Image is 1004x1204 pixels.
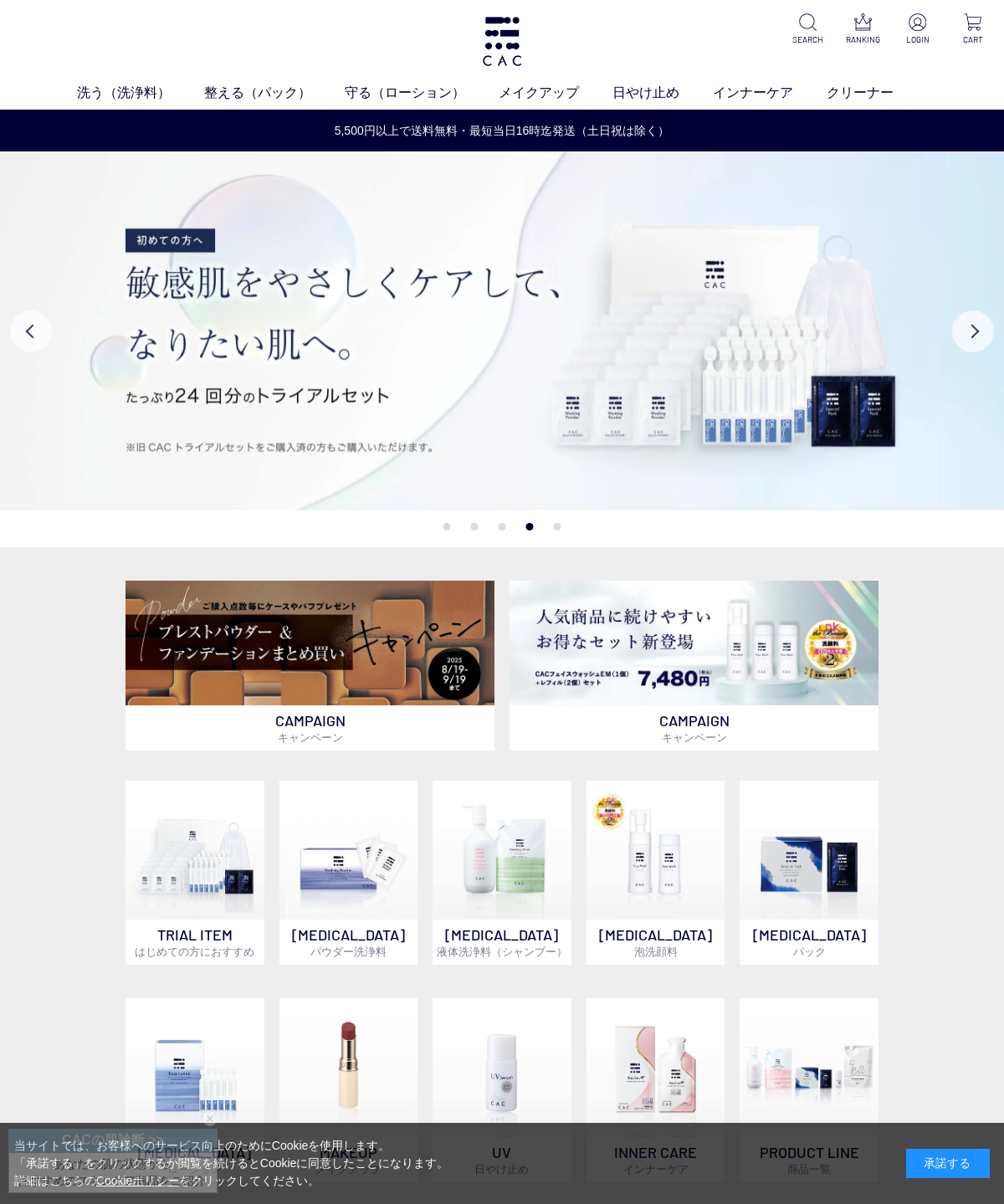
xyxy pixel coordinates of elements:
span: キャンペーン [278,730,343,744]
img: インナーケア [587,998,725,1137]
button: 1 of 5 [443,523,451,530]
a: 5,500円以上で送料無料・最短当日16時迄発送（土日祝は除く） [1,122,1003,140]
button: 5 of 5 [554,523,561,530]
button: Previous [10,310,52,352]
div: 承諾する [906,1149,990,1178]
img: 泡洗顔料 [587,781,725,920]
a: 洗う（洗浄料） [77,83,204,103]
a: 泡洗顔料 [MEDICAL_DATA]泡洗顔料 [587,781,725,965]
p: [MEDICAL_DATA] [433,920,571,965]
img: フェイスウォッシュ＋レフィル2個セット [510,581,878,706]
a: LOGIN [900,13,935,46]
p: TRIAL ITEM [125,920,264,965]
img: トライアルセット [125,781,264,920]
a: ベースメイクキャンペーン ベースメイクキャンペーン CAMPAIGNキャンペーン [125,581,494,751]
img: logo [480,17,524,66]
a: 日やけ止め [612,83,713,103]
button: 3 of 5 [499,523,506,530]
p: [MEDICAL_DATA] [587,920,725,965]
a: [MEDICAL_DATA]パック [740,781,878,965]
span: パック [793,945,826,958]
button: 2 of 5 [471,523,479,530]
span: キャンペーン [662,730,727,744]
button: Next [952,310,994,352]
button: 4 of 5 [526,523,534,530]
p: CART [955,33,991,46]
div: 当サイトでは、お客様へのサービス向上のためにCookieを使用します。 「承諾する」をクリックするか閲覧を続けるとCookieに同意したことになります。 詳細はこちらの をクリックしてください。 [14,1137,449,1190]
span: パウダー洗浄料 [310,945,387,958]
a: 守る（ローション） [345,83,499,103]
a: [MEDICAL_DATA]ローション [125,998,264,1182]
a: フェイスウォッシュ＋レフィル2個セット フェイスウォッシュ＋レフィル2個セット CAMPAIGNキャンペーン [510,581,878,751]
img: ベースメイクキャンペーン [125,581,494,706]
p: [MEDICAL_DATA] [740,920,878,965]
a: インナーケア [713,83,827,103]
span: 泡洗顔料 [634,945,678,958]
p: CAMPAIGN [510,705,878,751]
a: RANKING [845,13,880,46]
a: SEARCH [790,13,825,46]
a: クリーナー [827,83,927,103]
a: [MEDICAL_DATA]パウダー洗浄料 [279,781,418,965]
a: インナーケア INNER CAREインナーケア [587,998,725,1182]
a: UV日やけ止め [433,998,571,1182]
p: LOGIN [900,33,935,46]
p: SEARCH [790,33,825,46]
a: 整える（パック） [204,83,345,103]
span: はじめての方におすすめ [135,945,254,958]
p: RANKING [845,33,880,46]
p: CAMPAIGN [125,705,494,751]
a: CART [955,13,991,46]
a: メイクアップ [499,83,612,103]
a: トライアルセット TRIAL ITEMはじめての方におすすめ [125,781,264,965]
p: [MEDICAL_DATA] [279,920,418,965]
a: MAKEUPメイクアップ [279,998,418,1182]
a: [MEDICAL_DATA]液体洗浄料（シャンプー） [433,781,571,965]
a: PRODUCT LINE商品一覧 [740,998,878,1182]
span: 液体洗浄料（シャンプー） [437,945,567,958]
